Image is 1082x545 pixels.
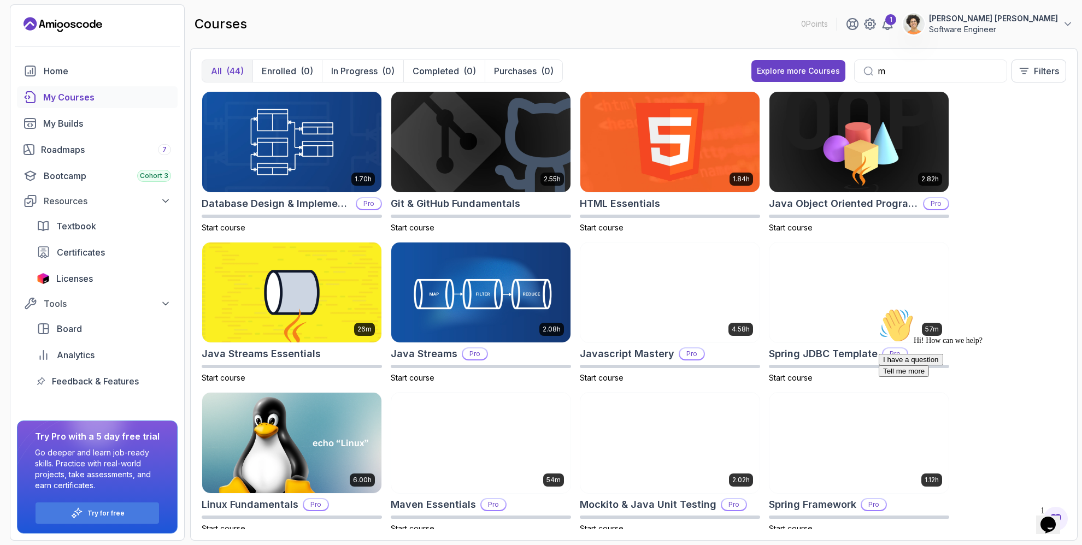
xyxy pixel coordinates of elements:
[4,4,39,39] img: :wave:
[4,33,108,41] span: Hi! How can we help?
[862,499,886,510] p: Pro
[30,215,178,237] a: textbook
[17,191,178,211] button: Resources
[331,64,378,78] p: In Progress
[43,117,171,130] div: My Builds
[202,497,298,512] h2: Linux Fundamentals
[43,91,171,104] div: My Courses
[580,373,624,382] span: Start course
[1012,60,1066,82] button: Filters
[23,16,102,33] a: Landing page
[769,373,813,382] span: Start course
[30,344,178,366] a: analytics
[202,92,381,192] img: Database Design & Implementation card
[732,476,750,484] p: 2.02h
[921,175,939,183] p: 2.82h
[413,64,459,78] p: Completed
[17,60,178,82] a: home
[463,348,487,359] p: Pro
[87,509,125,518] a: Try for free
[391,393,571,493] img: Maven Essentials card
[391,92,571,192] img: Git & GitHub Fundamentals card
[202,524,245,533] span: Start course
[353,476,372,484] p: 6.00h
[580,223,624,232] span: Start course
[4,50,69,62] button: I have a question
[52,375,139,388] span: Feedback & Features
[881,17,894,31] a: 1
[30,268,178,289] a: licenses
[301,64,313,78] div: (0)
[580,497,716,512] h2: Mockito & Java Unit Testing
[769,242,949,343] img: Spring JDBC Template card
[680,348,704,359] p: Pro
[580,524,624,533] span: Start course
[801,19,828,29] p: 0 Points
[544,175,561,183] p: 2.55h
[543,325,561,334] p: 2.08h
[202,393,381,493] img: Linux Fundamentals card
[202,346,321,362] h2: Java Streams Essentials
[391,223,434,232] span: Start course
[57,348,95,362] span: Analytics
[1034,64,1059,78] p: Filters
[162,145,167,154] span: 7
[355,175,372,183] p: 1.70h
[202,373,245,382] span: Start course
[140,171,168,180] span: Cohort 3
[4,62,55,73] button: Tell me more
[17,165,178,187] a: bootcamp
[878,64,998,78] input: Search...
[481,499,505,510] p: Pro
[17,139,178,161] a: roadmaps
[929,24,1058,35] p: Software Engineer
[580,346,674,362] h2: Javascript Mastery
[304,499,328,510] p: Pro
[57,322,82,335] span: Board
[30,318,178,340] a: board
[226,64,244,78] div: (44)
[202,196,351,211] h2: Database Design & Implementation
[924,198,948,209] p: Pro
[44,297,171,310] div: Tools
[732,325,750,334] p: 4.58h
[391,524,434,533] span: Start course
[722,499,746,510] p: Pro
[757,66,840,76] div: Explore more Courses
[769,393,949,493] img: Spring Framework card
[903,13,1073,35] button: user profile image[PERSON_NAME] [PERSON_NAME]Software Engineer
[262,64,296,78] p: Enrolled
[494,64,537,78] p: Purchases
[195,15,247,33] h2: courses
[751,60,845,82] button: Explore more Courses
[463,64,476,78] div: (0)
[885,14,896,25] div: 1
[1036,501,1071,534] iframe: chat widget
[57,246,105,259] span: Certificates
[580,242,760,343] img: Javascript Mastery card
[17,112,178,134] a: builds
[357,198,381,209] p: Pro
[4,4,201,73] div: 👋Hi! How can we help?I have a questionTell me more
[44,169,171,182] div: Bootcamp
[30,370,178,392] a: feedback
[391,346,457,362] h2: Java Streams
[202,242,381,343] img: Java Streams Essentials card
[541,64,554,78] div: (0)
[382,64,395,78] div: (0)
[44,194,171,208] div: Resources
[580,92,760,192] img: HTML Essentials card
[391,242,571,343] img: Java Streams card
[580,196,660,211] h2: HTML Essentials
[211,64,222,78] p: All
[35,502,160,524] button: Try for free
[874,304,1071,496] iframe: chat widget
[17,294,178,313] button: Tools
[580,393,760,493] img: Mockito & Java Unit Testing card
[903,14,924,34] img: user profile image
[391,196,520,211] h2: Git & GitHub Fundamentals
[30,241,178,263] a: certificates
